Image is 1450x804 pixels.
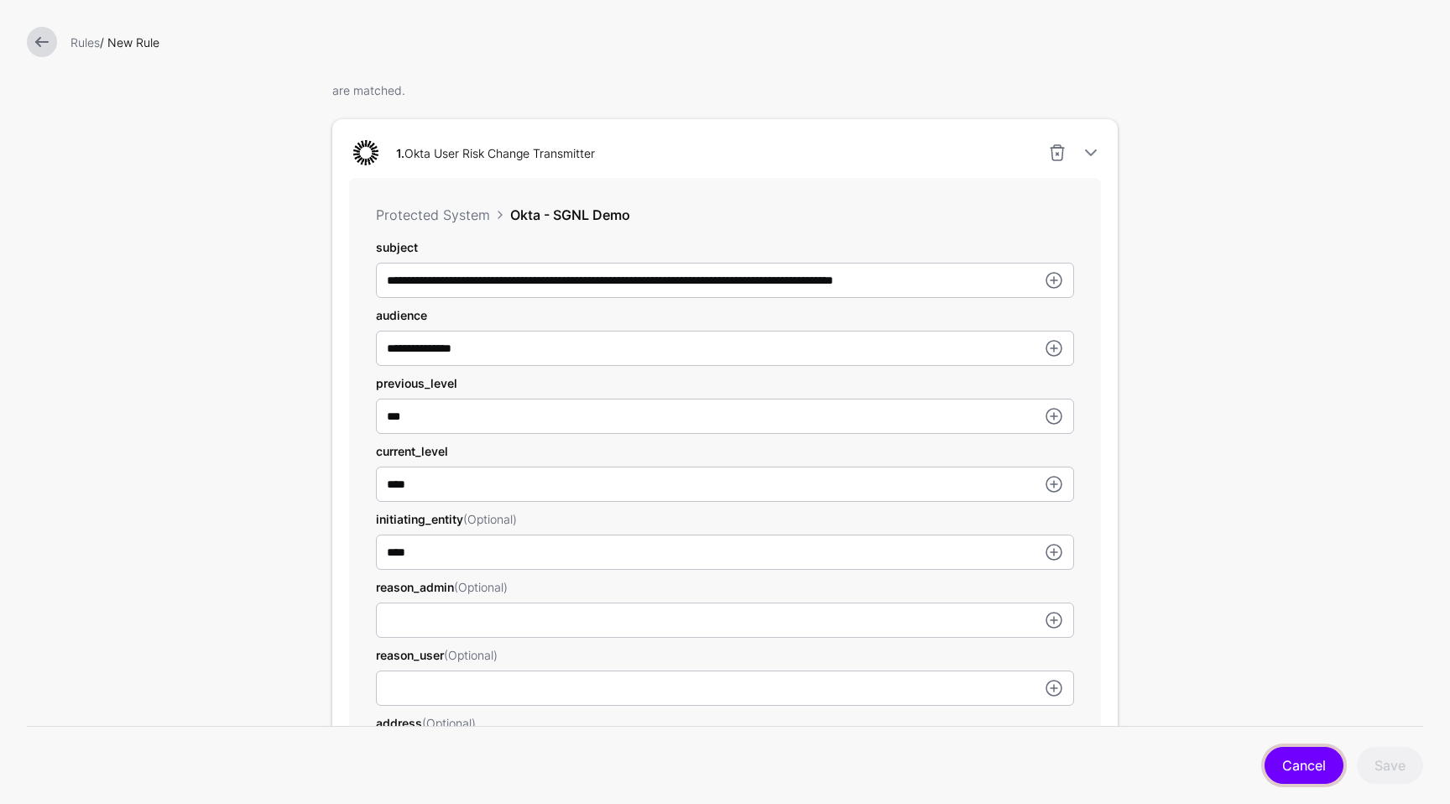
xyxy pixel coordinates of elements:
[376,510,517,528] label: initiating_entity
[463,512,517,526] span: (Optional)
[376,442,448,460] label: current_level
[349,136,383,170] img: svg+xml;base64,PHN2ZyB3aWR0aD0iNjQiIGhlaWdodD0iNjQiIHZpZXdCb3g9IjAgMCA2NCA2NCIgZmlsbD0ibm9uZSIgeG...
[444,648,498,662] span: (Optional)
[510,206,630,223] span: Okta - SGNL Demo
[376,306,427,324] label: audience
[389,144,602,162] div: Okta User Risk Change Transmitter
[454,580,508,594] span: (Optional)
[376,374,457,392] label: previous_level
[376,578,508,596] label: reason_admin
[376,646,498,664] label: reason_user
[376,714,476,732] label: address
[422,716,476,730] span: (Optional)
[70,35,100,50] a: Rules
[376,238,418,256] label: subject
[64,34,1430,51] div: / New Rule
[1265,747,1343,784] a: Cancel
[396,146,404,160] strong: 1.
[376,206,490,223] span: Protected System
